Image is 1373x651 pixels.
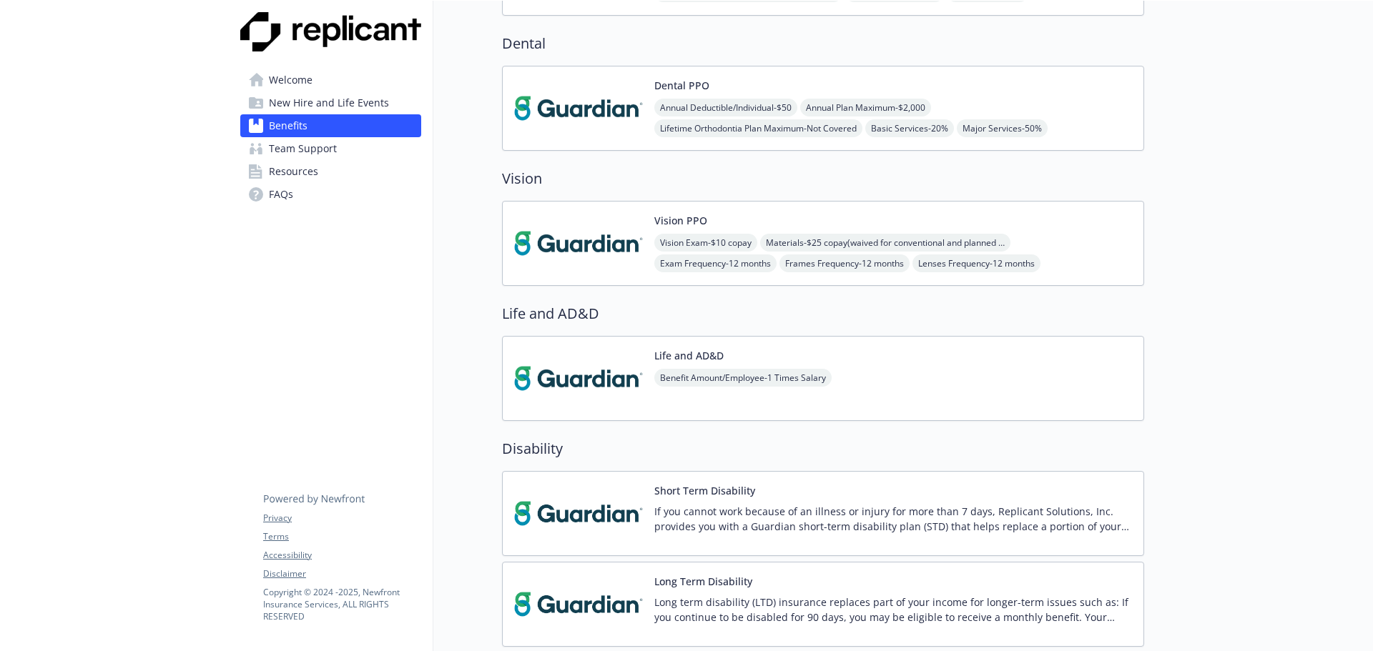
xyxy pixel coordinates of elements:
p: Copyright © 2024 - 2025 , Newfront Insurance Services, ALL RIGHTS RESERVED [263,586,420,622]
span: Annual Plan Maximum - $2,000 [800,99,931,116]
a: New Hire and Life Events [240,91,421,114]
h2: Life and AD&D [502,303,1144,324]
a: Accessibility [263,549,420,562]
span: Major Services - 50% [957,119,1048,137]
img: Guardian carrier logo [514,574,643,635]
span: Benefit Amount/Employee - 1 Times Salary [654,369,832,387]
span: Team Support [269,137,337,160]
span: FAQs [269,183,293,206]
button: Vision PPO [654,213,707,228]
span: New Hire and Life Events [269,91,389,114]
span: Welcome [269,69,313,91]
a: Terms [263,530,420,543]
span: Annual Deductible/Individual - $50 [654,99,797,116]
span: Resources [269,160,318,183]
button: Long Term Disability [654,574,752,589]
button: Dental PPO [654,78,709,93]
span: Basic Services - 20% [865,119,954,137]
a: Welcome [240,69,421,91]
span: Benefits [269,114,307,137]
a: FAQs [240,183,421,206]
span: Lifetime Orthodontia Plan Maximum - Not Covered [654,119,862,137]
span: Vision Exam - $10 copay [654,234,757,252]
img: Guardian carrier logo [514,348,643,409]
a: Benefits [240,114,421,137]
img: Guardian carrier logo [514,213,643,274]
span: Materials - $25 copay(waived for conventional and planned replacement contact lenses) [760,234,1010,252]
button: Life and AD&D [654,348,724,363]
h2: Disability [502,438,1144,459]
p: If you cannot work because of an illness or injury for more than 7 days, Replicant Solutions, Inc... [654,504,1132,534]
a: Team Support [240,137,421,160]
img: Guardian carrier logo [514,78,643,139]
a: Resources [240,160,421,183]
a: Disclaimer [263,567,420,580]
h2: Vision [502,168,1144,189]
span: Lenses Frequency - 12 months [912,254,1040,272]
a: Privacy [263,512,420,525]
span: Exam Frequency - 12 months [654,254,777,272]
button: Short Term Disability [654,483,755,498]
span: Frames Frequency - 12 months [779,254,910,272]
p: Long term disability (LTD) insurance replaces part of your income for longer-term issues such as:... [654,595,1132,625]
h2: Dental [502,33,1144,54]
img: Guardian carrier logo [514,483,643,544]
